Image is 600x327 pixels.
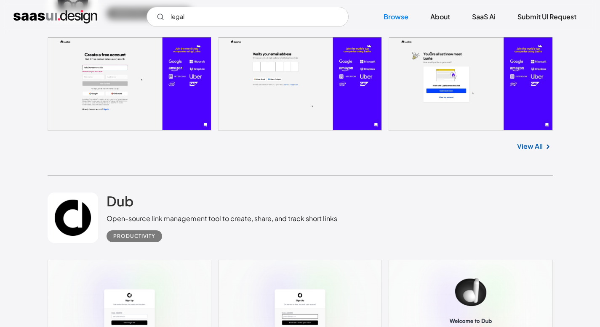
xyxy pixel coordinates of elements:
[517,141,543,151] a: View All
[373,8,419,26] a: Browse
[113,231,155,241] div: Productivity
[107,193,133,214] a: Dub
[13,10,97,24] a: home
[462,8,506,26] a: SaaS Ai
[507,8,587,26] a: Submit UI Request
[147,7,349,27] form: Email Form
[420,8,460,26] a: About
[107,193,133,209] h2: Dub
[147,7,349,27] input: Search UI designs you're looking for...
[107,214,337,224] div: Open-source link management tool to create, share, and track short links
